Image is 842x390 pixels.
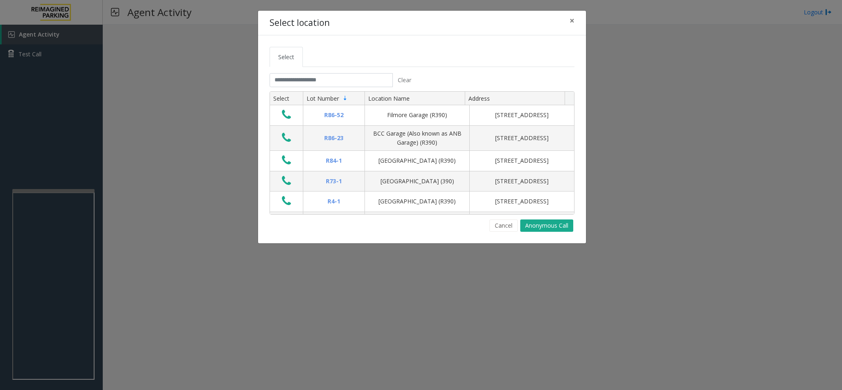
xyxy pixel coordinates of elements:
[270,16,330,30] h4: Select location
[342,95,348,102] span: Sortable
[370,177,464,186] div: [GEOGRAPHIC_DATA] (390)
[475,134,569,143] div: [STREET_ADDRESS]
[370,197,464,206] div: [GEOGRAPHIC_DATA] (R390)
[564,11,580,31] button: Close
[307,95,339,102] span: Lot Number
[520,219,573,232] button: Anonymous Call
[308,197,360,206] div: R4-1
[468,95,490,102] span: Address
[270,92,574,214] div: Data table
[393,73,416,87] button: Clear
[475,111,569,120] div: [STREET_ADDRESS]
[475,156,569,165] div: [STREET_ADDRESS]
[489,219,518,232] button: Cancel
[370,129,464,148] div: BCC Garage (Also known as ANB Garage) (R390)
[570,15,574,26] span: ×
[270,92,303,106] th: Select
[370,156,464,165] div: [GEOGRAPHIC_DATA] (R390)
[475,197,569,206] div: [STREET_ADDRESS]
[308,156,360,165] div: R84-1
[308,177,360,186] div: R73-1
[308,134,360,143] div: R86-23
[278,53,294,61] span: Select
[370,111,464,120] div: Filmore Garage (R390)
[270,47,574,67] ul: Tabs
[475,177,569,186] div: [STREET_ADDRESS]
[368,95,410,102] span: Location Name
[308,111,360,120] div: R86-52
